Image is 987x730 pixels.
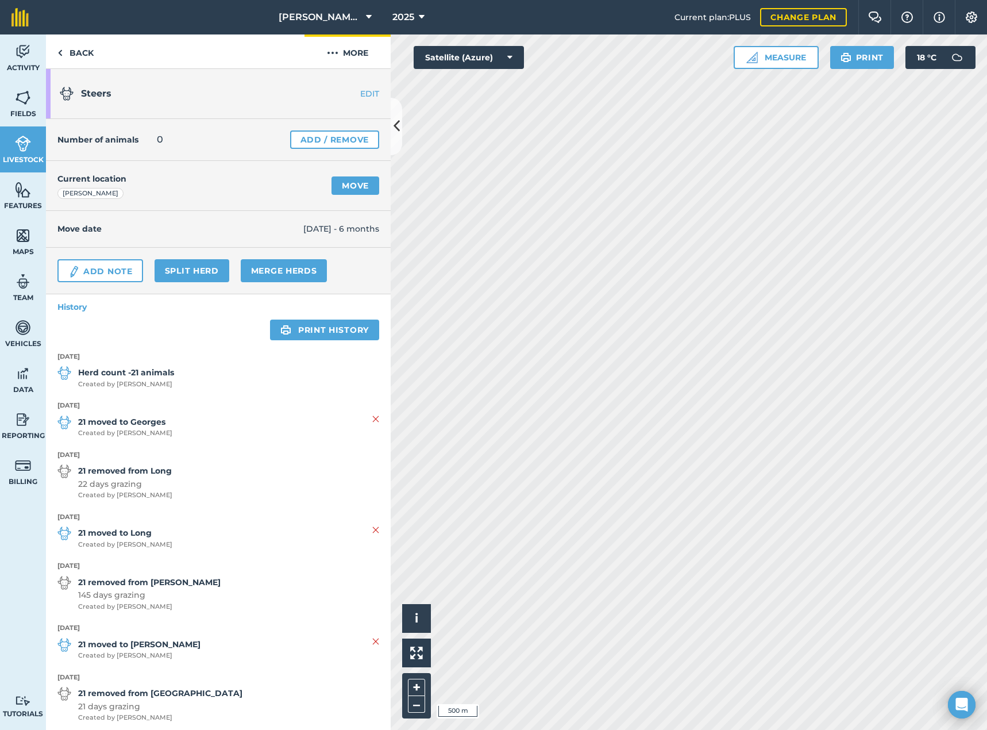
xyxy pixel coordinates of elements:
[57,623,379,633] strong: [DATE]
[57,638,71,652] img: svg+xml;base64,PD94bWwgdmVyc2lvbj0iMS4wIiBlbmNvZGluZz0idXRmLTgiPz4KPCEtLSBHZW5lcmF0b3I6IEFkb2JlIE...
[57,687,71,701] img: svg+xml;base64,PD94bWwgdmVyc2lvbj0iMS4wIiBlbmNvZGluZz0idXRmLTgiPz4KPCEtLSBHZW5lcmF0b3I6IEFkb2JlIE...
[57,464,71,478] img: svg+xml;base64,PD94bWwgdmVyc2lvbj0iMS4wIiBlbmNvZGluZz0idXRmLTgiPz4KPCEtLSBHZW5lcmF0b3I6IEFkb2JlIE...
[868,11,882,23] img: Two speech bubbles overlapping with the left bubble in the forefront
[57,561,379,571] strong: [DATE]
[57,416,71,429] img: svg+xml;base64,PD94bWwgdmVyc2lvbj0iMS4wIiBlbmNvZGluZz0idXRmLTgiPz4KPCEtLSBHZW5lcmF0b3I6IEFkb2JlIE...
[934,10,945,24] img: svg+xml;base64,PHN2ZyB4bWxucz0iaHR0cDovL3d3dy53My5vcmcvMjAwMC9zdmciIHdpZHRoPSIxNyIgaGVpZ2h0PSIxNy...
[68,265,80,279] img: svg+xml;base64,PD94bWwgdmVyc2lvbj0iMS4wIiBlbmNvZGluZz0idXRmLTgiPz4KPCEtLSBHZW5lcmF0b3I6IEFkb2JlIE...
[57,352,379,362] strong: [DATE]
[303,222,379,235] span: [DATE] - 6 months
[372,412,379,426] img: svg+xml;base64,PHN2ZyB4bWxucz0iaHR0cDovL3d3dy53My5vcmcvMjAwMC9zdmciIHdpZHRoPSIyMiIgaGVpZ2h0PSIzMC...
[46,294,391,320] a: History
[965,11,978,23] img: A cog icon
[155,259,229,282] a: Split herd
[57,450,379,460] strong: [DATE]
[15,319,31,336] img: svg+xml;base64,PD94bWwgdmVyc2lvbj0iMS4wIiBlbmNvZGluZz0idXRmLTgiPz4KPCEtLSBHZW5lcmF0b3I6IEFkb2JlIE...
[900,11,914,23] img: A question mark icon
[57,222,303,235] h4: Move date
[830,46,895,69] button: Print
[372,635,379,648] img: svg+xml;base64,PHN2ZyB4bWxucz0iaHR0cDovL3d3dy53My5vcmcvMjAwMC9zdmciIHdpZHRoPSIyMiIgaGVpZ2h0PSIzMC...
[270,320,379,340] a: Print history
[392,10,414,24] span: 2025
[57,673,379,683] strong: [DATE]
[304,34,391,68] button: More
[78,687,242,700] strong: 21 removed from [GEOGRAPHIC_DATA]
[15,135,31,152] img: svg+xml;base64,PD94bWwgdmVyc2lvbj0iMS4wIiBlbmNvZGluZz0idXRmLTgiPz4KPCEtLSBHZW5lcmF0b3I6IEFkb2JlIE...
[78,416,172,428] strong: 21 moved to Georges
[408,696,425,713] button: –
[57,188,124,199] div: [PERSON_NAME]
[11,8,29,26] img: fieldmargin Logo
[15,365,31,382] img: svg+xml;base64,PD94bWwgdmVyc2lvbj0iMS4wIiBlbmNvZGluZz0idXRmLTgiPz4KPCEtLSBHZW5lcmF0b3I6IEFkb2JlIE...
[60,87,74,101] img: svg+xml;base64,PD94bWwgdmVyc2lvbj0iMS4wIiBlbmNvZGluZz0idXRmLTgiPz4KPCEtLSBHZW5lcmF0b3I6IEFkb2JlIE...
[760,8,847,26] a: Change plan
[57,46,63,60] img: svg+xml;base64,PHN2ZyB4bWxucz0iaHR0cDovL3d3dy53My5vcmcvMjAwMC9zdmciIHdpZHRoPSI5IiBoZWlnaHQ9IjI0Ii...
[57,172,126,185] h4: Current location
[15,457,31,474] img: svg+xml;base64,PD94bWwgdmVyc2lvbj0iMS4wIiBlbmNvZGluZz0idXRmLTgiPz4KPCEtLSBHZW5lcmF0b3I6IEFkb2JlIE...
[410,647,423,659] img: Four arrows, one pointing top left, one top right, one bottom right and the last bottom left
[372,523,379,537] img: svg+xml;base64,PHN2ZyB4bWxucz0iaHR0cDovL3d3dy53My5vcmcvMjAwMC9zdmciIHdpZHRoPSIyMiIgaGVpZ2h0PSIzMC...
[946,46,969,69] img: svg+xml;base64,PD94bWwgdmVyc2lvbj0iMS4wIiBlbmNvZGluZz0idXRmLTgiPz4KPCEtLSBHZW5lcmF0b3I6IEFkb2JlIE...
[917,46,936,69] span: 18 ° C
[408,679,425,696] button: +
[57,366,71,380] img: svg+xml;base64,PD94bWwgdmVyc2lvbj0iMS4wIiBlbmNvZGluZz0idXRmLTgiPz4KPCEtLSBHZW5lcmF0b3I6IEFkb2JlIE...
[57,512,379,522] strong: [DATE]
[241,259,327,282] a: Merge Herds
[78,602,221,612] span: Created by [PERSON_NAME]
[318,88,391,99] a: EDIT
[734,46,819,69] button: Measure
[57,259,143,282] a: Add Note
[78,379,174,390] span: Created by [PERSON_NAME]
[15,227,31,244] img: svg+xml;base64,PHN2ZyB4bWxucz0iaHR0cDovL3d3dy53My5vcmcvMjAwMC9zdmciIHdpZHRoPSI1NiIgaGVpZ2h0PSI2MC...
[327,46,338,60] img: svg+xml;base64,PHN2ZyB4bWxucz0iaHR0cDovL3d3dy53My5vcmcvMjAwMC9zdmciIHdpZHRoPSIyMCIgaGVpZ2h0PSIyNC...
[78,490,172,501] span: Created by [PERSON_NAME]
[746,52,758,63] img: Ruler icon
[157,133,163,147] span: 0
[15,89,31,106] img: svg+xml;base64,PHN2ZyB4bWxucz0iaHR0cDovL3d3dy53My5vcmcvMjAwMC9zdmciIHdpZHRoPSI1NiIgaGVpZ2h0PSI2MC...
[280,323,291,337] img: svg+xml;base64,PHN2ZyB4bWxucz0iaHR0cDovL3d3dy53My5vcmcvMjAwMC9zdmciIHdpZHRoPSIxOSIgaGVpZ2h0PSIyNC...
[78,651,201,661] span: Created by [PERSON_NAME]
[15,273,31,290] img: svg+xml;base64,PD94bWwgdmVyc2lvbj0iMS4wIiBlbmNvZGluZz0idXRmLTgiPz4KPCEtLSBHZW5lcmF0b3I6IEFkb2JlIE...
[290,130,379,149] a: Add / Remove
[78,366,174,379] strong: Herd count -21 animals
[415,611,418,625] span: i
[279,10,361,24] span: [PERSON_NAME] Farming
[57,401,379,411] strong: [DATE]
[674,11,751,24] span: Current plan : PLUS
[46,34,105,68] a: Back
[57,576,71,590] img: svg+xml;base64,PD94bWwgdmVyc2lvbj0iMS4wIiBlbmNvZGluZz0idXRmLTgiPz4KPCEtLSBHZW5lcmF0b3I6IEFkb2JlIE...
[78,576,221,589] strong: 21 removed from [PERSON_NAME]
[78,589,221,601] span: 145 days grazing
[15,411,31,428] img: svg+xml;base64,PD94bWwgdmVyc2lvbj0iMS4wIiBlbmNvZGluZz0idXRmLTgiPz4KPCEtLSBHZW5lcmF0b3I6IEFkb2JlIE...
[841,51,851,64] img: svg+xml;base64,PHN2ZyB4bWxucz0iaHR0cDovL3d3dy53My5vcmcvMjAwMC9zdmciIHdpZHRoPSIxOSIgaGVpZ2h0PSIyNC...
[15,181,31,198] img: svg+xml;base64,PHN2ZyB4bWxucz0iaHR0cDovL3d3dy53My5vcmcvMjAwMC9zdmciIHdpZHRoPSI1NiIgaGVpZ2h0PSI2MC...
[414,46,524,69] button: Satellite (Azure)
[78,540,172,550] span: Created by [PERSON_NAME]
[57,133,138,146] h4: Number of animals
[78,428,172,439] span: Created by [PERSON_NAME]
[78,464,172,477] strong: 21 removed from Long
[15,43,31,60] img: svg+xml;base64,PD94bWwgdmVyc2lvbj0iMS4wIiBlbmNvZGluZz0idXRmLTgiPz4KPCEtLSBHZW5lcmF0b3I6IEFkb2JlIE...
[948,691,976,719] div: Open Intercom Messenger
[15,696,31,706] img: svg+xml;base64,PD94bWwgdmVyc2lvbj0iMS4wIiBlbmNvZGluZz0idXRmLTgiPz4KPCEtLSBHZW5lcmF0b3I6IEFkb2JlIE...
[57,527,71,540] img: svg+xml;base64,PD94bWwgdmVyc2lvbj0iMS4wIiBlbmNvZGluZz0idXRmLTgiPz4KPCEtLSBHZW5lcmF0b3I6IEFkb2JlIE...
[78,478,172,490] span: 22 days grazing
[81,88,111,99] span: Steers
[78,638,201,651] strong: 21 moved to [PERSON_NAME]
[78,713,242,723] span: Created by [PERSON_NAME]
[331,176,379,195] a: Move
[78,700,242,713] span: 21 days grazing
[402,604,431,633] button: i
[78,527,172,539] strong: 21 moved to Long
[905,46,976,69] button: 18 °C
